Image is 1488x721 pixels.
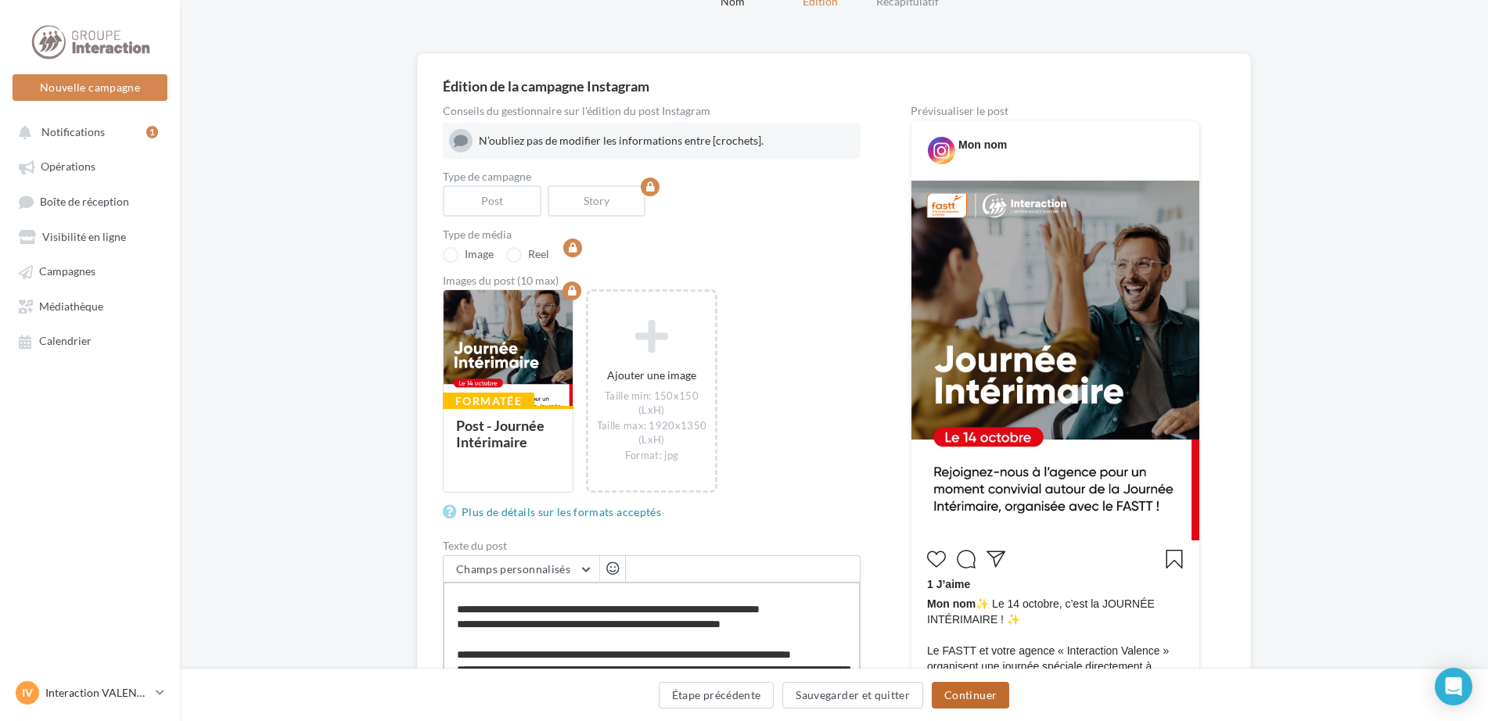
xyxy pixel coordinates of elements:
[911,106,1200,117] div: Prévisualiser le post
[456,417,545,450] div: Post - Journée Intérimaire
[443,171,861,182] label: Type de campagne
[9,292,171,320] a: Médiathèque
[41,160,95,174] span: Opérations
[987,550,1005,569] svg: Partager la publication
[9,222,171,250] a: Visibilité en ligne
[659,682,775,708] button: Étape précédente
[39,335,92,348] span: Calendrier
[958,137,1007,152] div: Mon nom
[456,562,570,576] span: Champs personnalisés
[41,125,105,138] span: Notifications
[444,556,599,583] button: Champs personnalisés
[443,79,1225,93] div: Édition de la campagne Instagram
[42,230,126,243] span: Visibilité en ligne
[13,74,167,101] button: Nouvelle campagne
[9,256,171,285] a: Campagnes
[9,152,171,180] a: Opérations
[1435,668,1472,705] div: Open Intercom Messenger
[443,229,861,240] label: Type de média
[45,685,149,701] p: Interaction VALENCE
[443,540,861,551] label: Texte du post
[927,550,946,569] svg: J’aime
[932,682,1009,708] button: Continuer
[443,106,861,117] div: Conseils du gestionnaire sur l'édition du post Instagram
[957,550,976,569] svg: Commenter
[9,326,171,354] a: Calendrier
[40,195,129,208] span: Boîte de réception
[13,678,167,708] a: IV Interaction VALENCE
[443,503,667,522] a: Plus de détails sur les formats acceptés
[443,393,534,410] div: Formatée
[9,187,171,216] a: Boîte de réception
[9,117,164,145] button: Notifications 1
[479,133,854,149] div: N’oubliez pas de modifier les informations entre [crochets].
[927,597,976,610] span: Mon nom
[39,300,103,313] span: Médiathèque
[1165,550,1184,569] svg: Enregistrer
[443,275,861,286] div: Images du post (10 max)
[39,265,95,278] span: Campagnes
[146,126,158,138] div: 1
[782,682,923,708] button: Sauvegarder et quitter
[927,576,1184,596] div: 1 J’aime
[22,685,33,701] span: IV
